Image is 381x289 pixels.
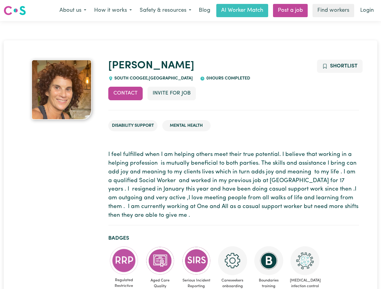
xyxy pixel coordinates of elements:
[195,4,214,17] a: Blog
[4,5,26,16] img: Careseekers logo
[291,246,319,275] img: CS Academy: COVID-19 Infection Control Training course completed
[108,61,194,71] a: [PERSON_NAME]
[218,246,247,275] img: CS Academy: Careseekers Onboarding course completed
[4,4,26,17] a: Careseekers logo
[148,87,196,100] button: Invite for Job
[56,4,90,17] button: About us
[254,246,283,275] img: CS Academy: Boundaries in care and support work course completed
[182,246,211,275] img: CS Academy: Serious Incident Reporting Scheme course completed
[108,235,359,241] h2: Badges
[205,76,250,81] span: 0 hours completed
[146,246,175,275] img: CS Academy: Aged Care Quality Standards & Code of Conduct course completed
[108,151,359,220] p: I feel fulfilled when I am helping others meet their true potential. I believe that working in a ...
[313,4,354,17] a: Find workers
[22,60,101,120] a: Belinda's profile picture'
[31,60,92,120] img: Belinda
[136,4,195,17] button: Safety & resources
[357,4,377,17] a: Login
[108,120,157,132] li: Disability Support
[330,64,357,69] span: Shortlist
[110,246,138,275] img: CS Academy: Regulated Restrictive Practices course completed
[113,76,193,81] span: SOUTH COOGEE , [GEOGRAPHIC_DATA]
[108,87,143,100] button: Contact
[216,4,268,17] a: AI Worker Match
[317,60,363,73] button: Add to shortlist
[162,120,211,132] li: Mental Health
[90,4,136,17] button: How it works
[273,4,308,17] a: Post a job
